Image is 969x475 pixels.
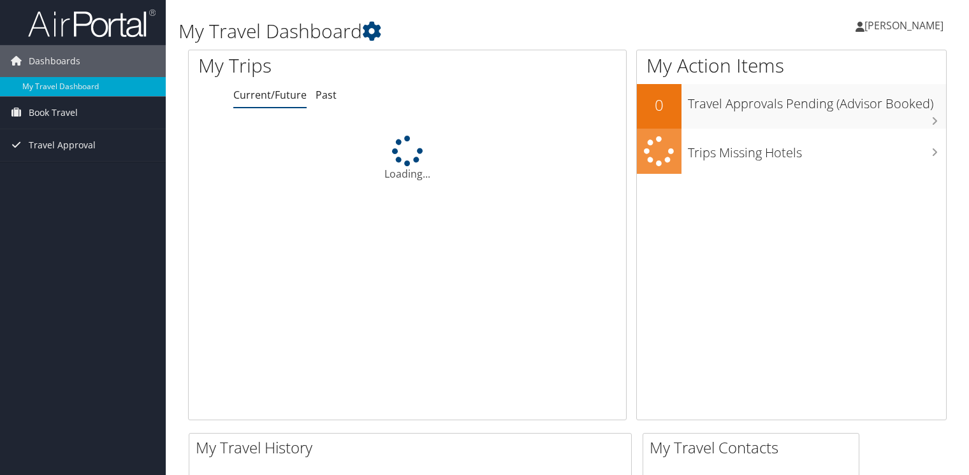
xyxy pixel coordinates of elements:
span: Book Travel [29,97,78,129]
a: Past [316,88,337,102]
div: Loading... [189,136,626,181]
h1: My Action Items [637,52,946,79]
a: Trips Missing Hotels [637,129,946,174]
h2: 0 [637,94,681,116]
span: Travel Approval [29,129,96,161]
h1: My Travel Dashboard [178,18,697,45]
a: [PERSON_NAME] [856,6,956,45]
span: Dashboards [29,45,80,77]
a: 0Travel Approvals Pending (Advisor Booked) [637,84,946,129]
h2: My Travel Contacts [650,437,859,458]
a: Current/Future [233,88,307,102]
h3: Trips Missing Hotels [688,138,946,162]
span: [PERSON_NAME] [864,18,943,32]
img: airportal-logo.png [28,8,156,38]
h2: My Travel History [196,437,631,458]
h3: Travel Approvals Pending (Advisor Booked) [688,89,946,113]
h1: My Trips [198,52,434,79]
